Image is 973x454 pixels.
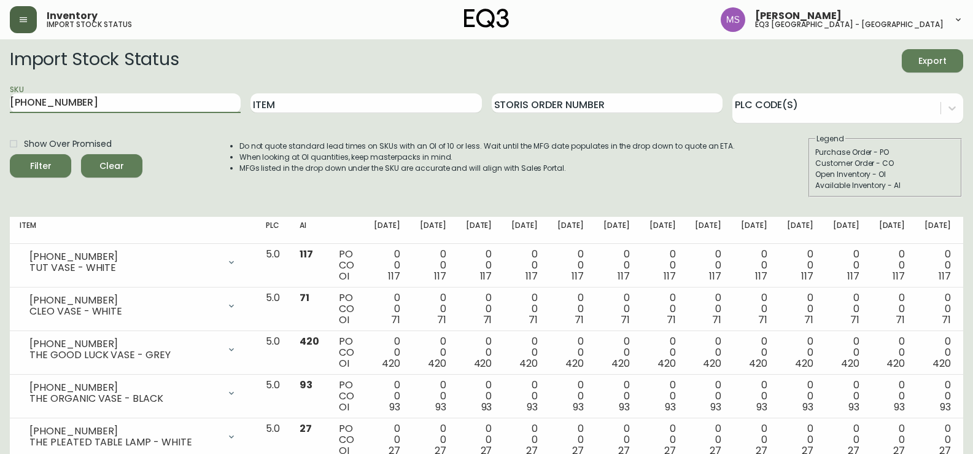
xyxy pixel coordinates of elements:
[389,400,400,414] span: 93
[795,356,813,370] span: 420
[603,336,630,369] div: 0 0
[466,292,492,326] div: 0 0
[833,292,859,326] div: 0 0
[29,262,219,273] div: TUT VASE - WHITE
[466,380,492,413] div: 0 0
[847,269,859,283] span: 117
[519,356,538,370] span: 420
[940,400,951,414] span: 93
[893,269,905,283] span: 117
[20,380,246,407] div: [PHONE_NUMBER]THE ORGANIC VASE - BLACK
[731,217,777,244] th: [DATE]
[685,217,731,244] th: [DATE]
[29,350,219,361] div: THE GOOD LUCK VASE - GREY
[741,292,767,326] div: 0 0
[20,249,246,276] div: [PHONE_NUMBER]TUT VASE - WHITE
[300,378,312,392] span: 93
[573,400,584,414] span: 93
[756,400,767,414] span: 93
[29,251,219,262] div: [PHONE_NUMBER]
[695,292,721,326] div: 0 0
[741,336,767,369] div: 0 0
[925,336,951,369] div: 0 0
[565,356,584,370] span: 420
[374,380,400,413] div: 0 0
[942,313,951,327] span: 71
[374,336,400,369] div: 0 0
[437,313,446,327] span: 71
[802,400,813,414] span: 93
[879,292,905,326] div: 0 0
[10,217,256,244] th: Item
[239,141,735,152] li: Do not quote standard lead times on SKUs with an OI of 10 or less. Wait until the MFG date popula...
[428,356,446,370] span: 420
[804,313,813,327] span: 71
[695,249,721,282] div: 0 0
[24,138,112,151] span: Show Over Promised
[557,249,584,282] div: 0 0
[47,11,98,21] span: Inventory
[474,356,492,370] span: 420
[290,217,329,244] th: AI
[339,269,349,283] span: OI
[712,313,721,327] span: 71
[420,336,446,369] div: 0 0
[815,147,955,158] div: Purchase Order - PO
[833,249,859,282] div: 0 0
[925,249,951,282] div: 0 0
[695,380,721,413] div: 0 0
[848,400,859,414] span: 93
[410,217,456,244] th: [DATE]
[10,49,179,72] h2: Import Stock Status
[915,217,961,244] th: [DATE]
[902,49,963,72] button: Export
[511,249,538,282] div: 0 0
[879,336,905,369] div: 0 0
[801,269,813,283] span: 117
[391,313,400,327] span: 71
[339,336,354,369] div: PO CO
[594,217,640,244] th: [DATE]
[527,400,538,414] span: 93
[815,133,845,144] legend: Legend
[557,292,584,326] div: 0 0
[815,169,955,180] div: Open Inventory - OI
[758,313,767,327] span: 71
[374,292,400,326] div: 0 0
[339,380,354,413] div: PO CO
[557,380,584,413] div: 0 0
[572,269,584,283] span: 117
[665,400,676,414] span: 93
[511,292,538,326] div: 0 0
[47,21,132,28] h5: import stock status
[710,400,721,414] span: 93
[649,292,676,326] div: 0 0
[667,313,676,327] span: 71
[29,393,219,404] div: THE ORGANIC VASE - BLACK
[925,380,951,413] div: 0 0
[364,217,410,244] th: [DATE]
[466,249,492,282] div: 0 0
[464,9,510,28] img: logo
[787,380,813,413] div: 0 0
[511,380,538,413] div: 0 0
[912,53,953,69] span: Export
[815,158,955,169] div: Customer Order - CO
[29,426,219,437] div: [PHONE_NUMBER]
[256,375,290,418] td: 5.0
[81,154,142,178] button: Clear
[603,380,630,413] div: 0 0
[695,336,721,369] div: 0 0
[619,400,630,414] span: 93
[91,159,133,174] span: Clear
[664,269,676,283] span: 117
[741,380,767,413] div: 0 0
[456,217,502,244] th: [DATE]
[649,380,676,413] div: 0 0
[749,356,767,370] span: 420
[339,292,354,326] div: PO CO
[703,356,721,370] span: 420
[787,249,813,282] div: 0 0
[833,380,859,413] div: 0 0
[932,356,951,370] span: 420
